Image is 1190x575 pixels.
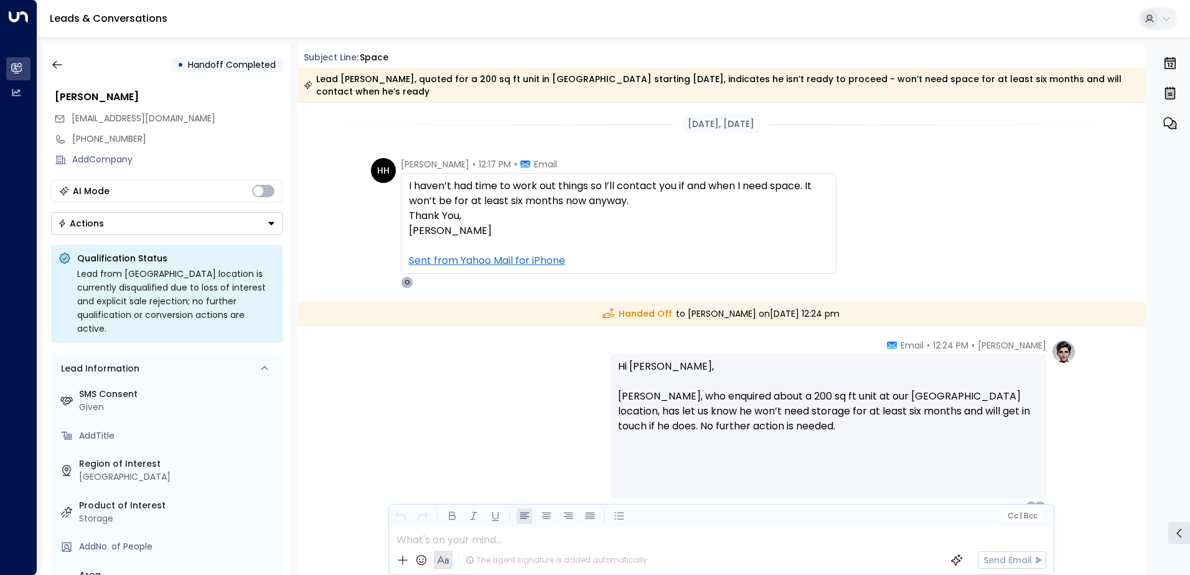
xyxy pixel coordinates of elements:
div: AddNo. of People [79,540,278,553]
button: Redo [415,508,430,524]
div: to [PERSON_NAME] on [DATE] 12:24 pm [297,301,1146,327]
div: Space [360,51,388,64]
a: Sent from Yahoo Mail for iPhone [409,253,565,268]
div: C [1034,501,1046,513]
div: Actions [58,218,104,229]
span: [EMAIL_ADDRESS][DOMAIN_NAME] [72,112,215,124]
span: • [514,158,517,171]
span: Handoff Completed [188,58,276,71]
div: H [1025,501,1038,513]
div: O [401,276,413,289]
span: [PERSON_NAME] [978,339,1046,352]
span: Handed Off [602,307,672,320]
div: Lead [PERSON_NAME], quoted for a 200 sq ft unit in [GEOGRAPHIC_DATA] starting [DATE], indicates h... [304,73,1138,98]
div: HH [371,158,396,183]
span: [PERSON_NAME] [401,158,469,171]
span: Cc Bcc [1007,512,1037,520]
span: • [472,158,476,171]
span: Subject Line: [304,51,358,63]
div: Lead from [GEOGRAPHIC_DATA] location is currently disqualified due to loss of interest and explic... [77,267,275,335]
div: I haven’t had time to work out things so I’ll contact you if and when I need space. It won’t be f... [409,179,828,268]
span: Email [901,339,924,352]
p: Hi [PERSON_NAME], [PERSON_NAME], who enquired about a 200 sq ft unit at our [GEOGRAPHIC_DATA] loc... [618,359,1039,449]
button: Actions [51,212,283,235]
div: Lead Information [57,362,139,375]
div: [DATE], [DATE] [683,115,759,133]
button: Cc|Bcc [1002,510,1042,522]
label: SMS Consent [79,388,278,401]
span: • [972,339,975,352]
span: henrymargaret99@yahoo.com [72,112,215,125]
div: Storage [79,512,278,525]
span: Email [534,158,557,171]
div: The agent signature is added automatically [466,554,647,566]
img: profile-logo.png [1051,339,1076,364]
div: Button group with a nested menu [51,212,283,235]
div: [PHONE_NUMBER] [72,133,283,146]
div: [PERSON_NAME] [55,90,283,105]
span: 12:24 PM [933,339,968,352]
div: • [177,54,184,76]
p: Qualification Status [77,252,275,264]
span: • [927,339,930,352]
button: Undo [393,508,408,524]
div: [GEOGRAPHIC_DATA] [79,470,278,484]
div: [PERSON_NAME] [409,223,828,268]
div: AI Mode [73,185,110,197]
label: Product of Interest [79,499,278,512]
div: Thank You, [409,208,828,223]
span: 12:17 PM [479,158,511,171]
a: Leads & Conversations [50,11,167,26]
div: AddTitle [79,429,278,442]
label: Region of Interest [79,457,278,470]
div: AddCompany [72,153,283,166]
div: Given [79,401,278,414]
span: | [1019,512,1022,520]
